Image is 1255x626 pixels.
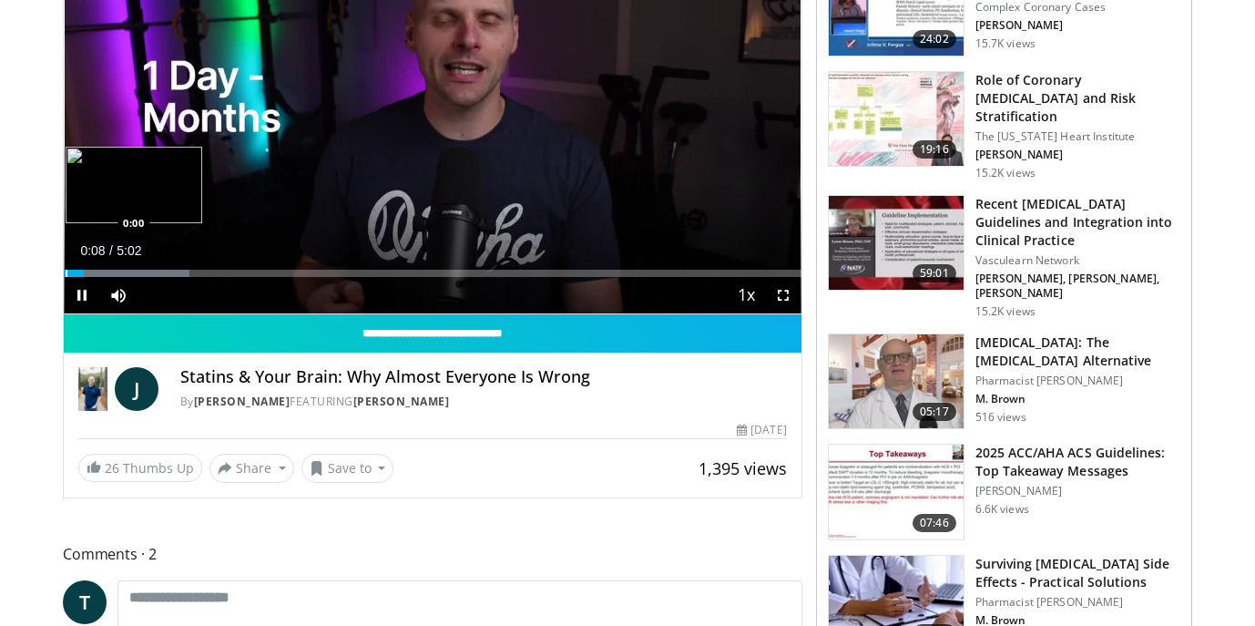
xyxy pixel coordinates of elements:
p: [PERSON_NAME] [975,18,1180,33]
div: [DATE] [737,422,786,438]
a: [PERSON_NAME] [353,394,450,409]
h3: Surviving [MEDICAL_DATA] Side Effects - Practical Solutions [975,555,1180,591]
p: The [US_STATE] Heart Institute [975,129,1180,144]
span: 07:46 [913,514,956,532]
span: 1,395 views [699,457,787,479]
p: 516 views [975,410,1026,425]
a: T [63,580,107,624]
h4: Statins & Your Brain: Why Almost Everyone Is Wrong [180,367,787,387]
span: / [109,243,113,258]
span: 26 [105,459,119,477]
p: [PERSON_NAME] [975,148,1180,162]
h3: 2025 ACC/AHA ACS Guidelines: Top Takeaway Messages [975,444,1180,480]
a: 59:01 Recent [MEDICAL_DATA] Guidelines and Integration into Clinical Practice Vasculearn Network ... [828,195,1180,319]
button: Mute [100,277,137,313]
button: Save to [301,454,394,483]
img: 87825f19-cf4c-4b91-bba1-ce218758c6bb.150x105_q85_crop-smart_upscale.jpg [829,196,964,291]
p: M. Brown [975,392,1180,406]
p: Vasculearn Network [975,253,1180,268]
span: 24:02 [913,30,956,48]
p: 15.2K views [975,166,1036,180]
span: 59:01 [913,264,956,282]
p: 6.6K views [975,502,1029,517]
img: 1efa8c99-7b8a-4ab5-a569-1c219ae7bd2c.150x105_q85_crop-smart_upscale.jpg [829,72,964,167]
span: 05:17 [913,403,956,421]
button: Fullscreen [765,277,801,313]
div: Progress Bar [64,270,801,277]
button: Share [209,454,294,483]
a: 19:16 Role of Coronary [MEDICAL_DATA] and Risk Stratification The [US_STATE] Heart Institute [PER... [828,71,1180,180]
a: 07:46 2025 ACC/AHA ACS Guidelines: Top Takeaway Messages [PERSON_NAME] 6.6K views [828,444,1180,540]
img: image.jpeg [66,147,202,223]
a: [PERSON_NAME] [194,394,291,409]
p: [PERSON_NAME], [PERSON_NAME], [PERSON_NAME] [975,272,1180,301]
p: [PERSON_NAME] [975,484,1180,498]
a: J [115,367,158,411]
button: Playback Rate [729,277,765,313]
div: By FEATURING [180,394,787,410]
h3: Recent [MEDICAL_DATA] Guidelines and Integration into Clinical Practice [975,195,1180,250]
span: 19:16 [913,140,956,159]
button: Pause [64,277,100,313]
a: 05:17 [MEDICAL_DATA]: The [MEDICAL_DATA] Alternative Pharmacist [PERSON_NAME] M. Brown 516 views [828,334,1180,430]
p: 15.7K views [975,36,1036,51]
h3: [MEDICAL_DATA]: The [MEDICAL_DATA] Alternative [975,334,1180,370]
span: 0:08 [80,243,105,258]
span: 5:02 [117,243,141,258]
img: ce9609b9-a9bf-4b08-84dd-8eeb8ab29fc6.150x105_q85_crop-smart_upscale.jpg [829,334,964,429]
p: Pharmacist [PERSON_NAME] [975,374,1180,388]
p: Pharmacist [PERSON_NAME] [975,595,1180,610]
img: 369ac253-1227-4c00-b4e1-6e957fd240a8.150x105_q85_crop-smart_upscale.jpg [829,445,964,539]
span: Comments 2 [63,542,802,566]
img: Dr. Jordan Rennicke [78,367,107,411]
p: 15.2K views [975,304,1036,319]
h3: Role of Coronary [MEDICAL_DATA] and Risk Stratification [975,71,1180,126]
a: 26 Thumbs Up [78,454,202,482]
